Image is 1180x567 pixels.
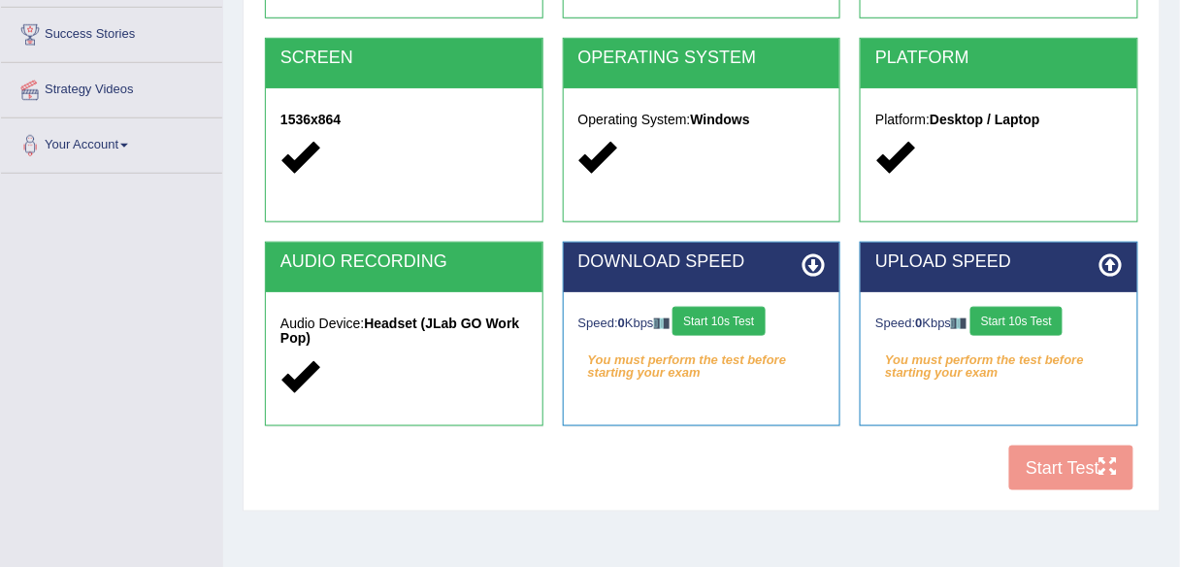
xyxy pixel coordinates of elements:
button: Start 10s Test [970,307,1063,336]
em: You must perform the test before starting your exam [875,346,1123,375]
strong: 1536x864 [280,112,341,127]
h5: Audio Device: [280,317,528,347]
h2: DOWNLOAD SPEED [578,252,826,272]
div: Speed: Kbps [875,307,1123,341]
h2: SCREEN [280,49,528,68]
strong: Desktop / Laptop [930,112,1040,127]
h5: Operating System: [578,113,826,127]
em: You must perform the test before starting your exam [578,346,826,375]
a: Success Stories [1,8,222,56]
strong: 0 [618,316,625,330]
a: Strategy Videos [1,63,222,112]
strong: 0 [916,316,923,330]
img: ajax-loader-fb-connection.gif [654,318,670,329]
strong: Headset (JLab GO Work Pop) [280,316,519,346]
button: Start 10s Test [672,307,765,336]
strong: Windows [691,112,750,127]
h2: UPLOAD SPEED [875,252,1123,272]
h5: Platform: [875,113,1123,127]
img: ajax-loader-fb-connection.gif [951,318,967,329]
h2: PLATFORM [875,49,1123,68]
h2: OPERATING SYSTEM [578,49,826,68]
div: Speed: Kbps [578,307,826,341]
h2: AUDIO RECORDING [280,252,528,272]
a: Your Account [1,118,222,167]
